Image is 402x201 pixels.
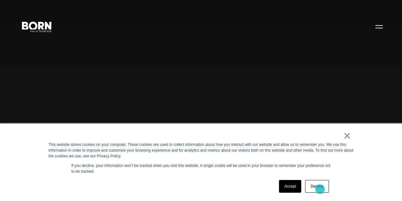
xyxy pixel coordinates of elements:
a: × [344,133,351,139]
a: Decline [305,180,329,193]
div: This website stores cookies on your computer. These cookies are used to collect information about... [49,142,354,159]
p: If you decline, your information won’t be tracked when you visit this website. A single cookie wi... [72,163,331,174]
button: Open [371,20,387,33]
a: Accept [279,180,302,193]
